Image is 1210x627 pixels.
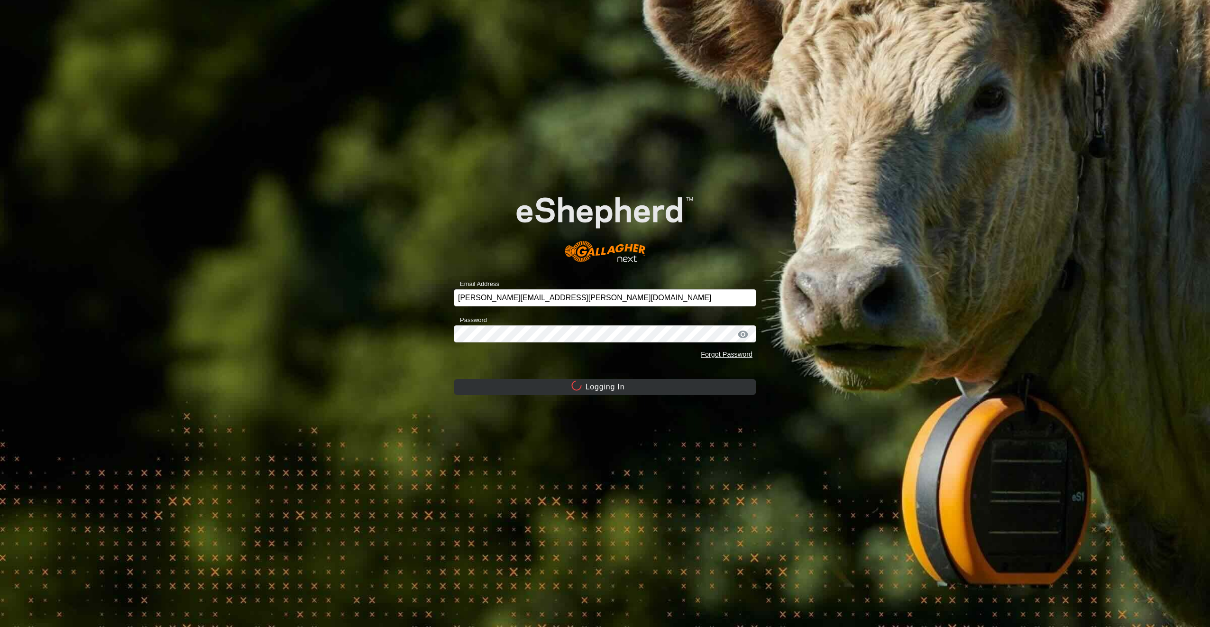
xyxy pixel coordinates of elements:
[701,350,752,358] a: Forgot Password
[454,315,487,325] label: Password
[454,379,756,395] button: Logging In
[454,289,756,306] input: Email Address
[484,172,726,275] img: E-shepherd Logo
[454,279,499,289] label: Email Address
